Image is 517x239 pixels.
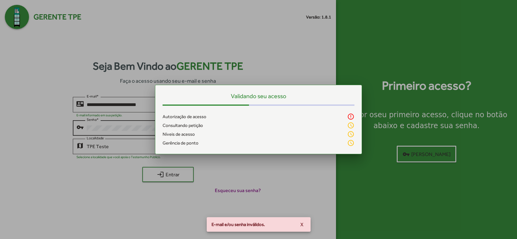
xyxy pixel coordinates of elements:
[163,131,195,138] span: Níveis de acesso
[300,219,303,230] span: X
[296,219,308,230] button: X
[163,113,206,120] span: Autorização de acesso
[163,92,354,100] h5: Validando seu acesso
[163,122,203,129] span: Consultando petição
[212,221,265,227] span: E-mail e/ou senha inválidos.
[347,122,354,129] mat-icon: schedule
[347,139,354,147] mat-icon: schedule
[347,113,354,120] mat-icon: error_outline
[163,140,199,147] span: Gerência de ponto
[347,131,354,138] mat-icon: schedule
